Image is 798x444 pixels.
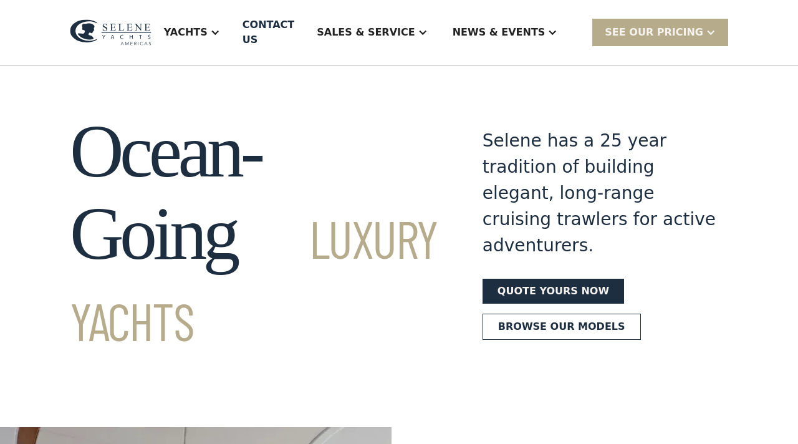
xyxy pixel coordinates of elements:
div: Sales & Service [304,7,440,57]
div: Yachts [151,7,233,57]
img: logo [70,19,151,46]
a: Browse our models [483,314,641,340]
div: SEE Our Pricing [592,19,728,46]
h1: Ocean-Going [70,110,438,357]
div: News & EVENTS [453,25,546,40]
a: Quote yours now [483,279,624,304]
div: Contact US [243,17,294,47]
div: News & EVENTS [440,7,570,57]
div: Yachts [164,25,208,40]
div: Sales & Service [317,25,415,40]
span: Luxury Yachts [70,206,438,352]
div: SEE Our Pricing [605,25,703,40]
div: Selene has a 25 year tradition of building elegant, long-range cruising trawlers for active adven... [483,128,728,259]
